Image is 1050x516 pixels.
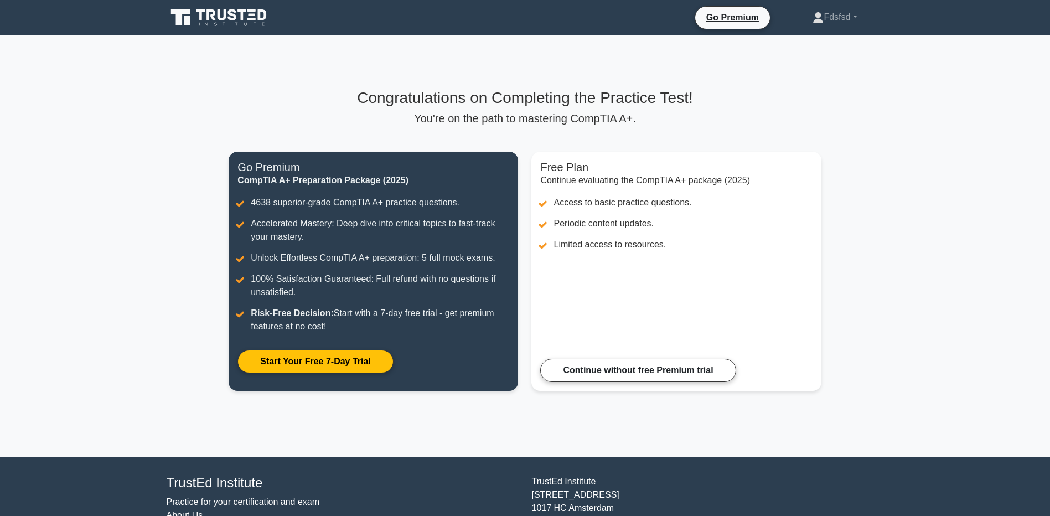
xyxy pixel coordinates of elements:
[229,89,821,107] h3: Congratulations on Completing the Practice Test!
[167,497,320,507] a: Practice for your certification and exam
[540,359,736,382] a: Continue without free Premium trial
[167,475,519,491] h4: TrustEd Institute
[786,6,883,28] a: Fdsfsd
[237,350,393,373] a: Start Your Free 7-Day Trial
[229,112,821,125] p: You're on the path to mastering CompTIA A+.
[700,11,765,24] a: Go Premium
